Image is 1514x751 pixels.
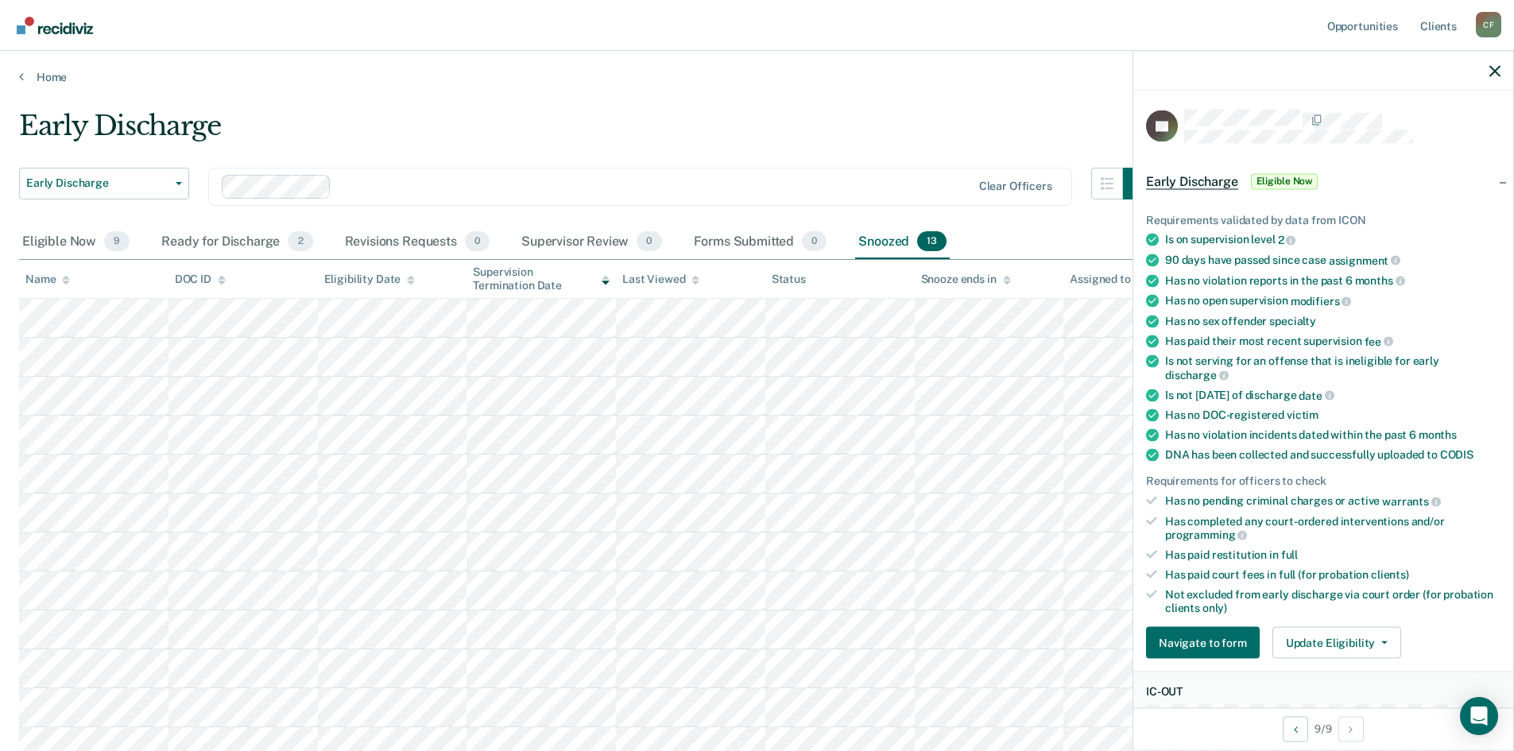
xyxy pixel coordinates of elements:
span: warrants [1382,494,1441,507]
span: Eligible Now [1251,173,1318,189]
div: Has paid restitution in [1165,548,1500,562]
div: Open Intercom Messenger [1460,697,1498,735]
span: 2 [288,231,312,252]
div: Supervisor Review [518,225,665,260]
div: 9 / 9 [1133,707,1513,749]
span: 0 [637,231,661,252]
div: Has no violation reports in the past 6 [1165,273,1500,288]
span: 0 [465,231,490,252]
div: Snooze ends in [921,273,1011,286]
div: Is on supervision level [1165,233,1500,247]
div: Name [25,273,70,286]
div: Has no sex offender [1165,314,1500,327]
span: clients) [1371,567,1409,580]
span: date [1299,389,1334,401]
div: Has completed any court-ordered interventions and/or [1165,514,1500,541]
button: Update Eligibility [1272,627,1401,659]
div: Supervision Termination Date [473,265,610,292]
div: Ready for Discharge [158,225,316,260]
span: programming [1165,528,1247,541]
div: Is not serving for an offense that is ineligible for early [1165,354,1500,381]
button: Profile dropdown button [1476,12,1501,37]
div: Requirements validated by data from ICON [1146,213,1500,226]
div: 90 days have passed since case [1165,253,1500,267]
div: Has paid their most recent supervision [1165,334,1500,348]
span: 13 [917,231,947,252]
div: Requirements for officers to check [1146,474,1500,488]
div: Status [772,273,806,286]
div: Snoozed [855,225,950,260]
dt: IC-OUT [1146,685,1500,699]
div: Has no violation incidents dated within the past 6 [1165,428,1500,442]
span: months [1419,428,1457,441]
button: Next Opportunity [1338,716,1364,741]
div: Early DischargeEligible Now [1133,156,1513,207]
span: modifiers [1291,294,1352,307]
div: Is not [DATE] of discharge [1165,388,1500,402]
div: Has paid court fees in full (for probation [1165,567,1500,581]
button: Previous Opportunity [1283,716,1308,741]
div: Eligible Now [19,225,133,260]
div: Last Viewed [622,273,699,286]
span: months [1355,274,1405,287]
div: C F [1476,12,1501,37]
a: Navigate to form link [1146,627,1266,659]
div: Has no DOC-registered [1165,408,1500,422]
div: DOC ID [175,273,226,286]
span: victim [1287,408,1318,421]
span: full [1281,548,1298,561]
div: Revisions Requests [342,225,493,260]
span: fee [1365,335,1393,347]
div: Assigned to [1070,273,1144,286]
div: Forms Submitted [691,225,831,260]
div: Has no open supervision [1165,294,1500,308]
span: only) [1202,601,1227,614]
span: CODIS [1440,448,1473,461]
button: Navigate to form [1146,627,1260,659]
span: specialty [1269,314,1316,327]
div: Clear officers [979,180,1052,193]
div: Not excluded from early discharge via court order (for probation clients [1165,587,1500,614]
span: Early Discharge [26,176,169,190]
span: 9 [104,231,130,252]
a: Home [19,70,1495,84]
span: 0 [802,231,827,252]
div: Has no pending criminal charges or active [1165,494,1500,509]
span: discharge [1165,368,1229,381]
span: assignment [1329,254,1400,266]
div: Early Discharge [19,110,1155,155]
div: Eligibility Date [324,273,416,286]
span: 2 [1278,234,1296,246]
img: Recidiviz [17,17,93,34]
span: Early Discharge [1146,173,1238,189]
div: DNA has been collected and successfully uploaded to [1165,448,1500,462]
